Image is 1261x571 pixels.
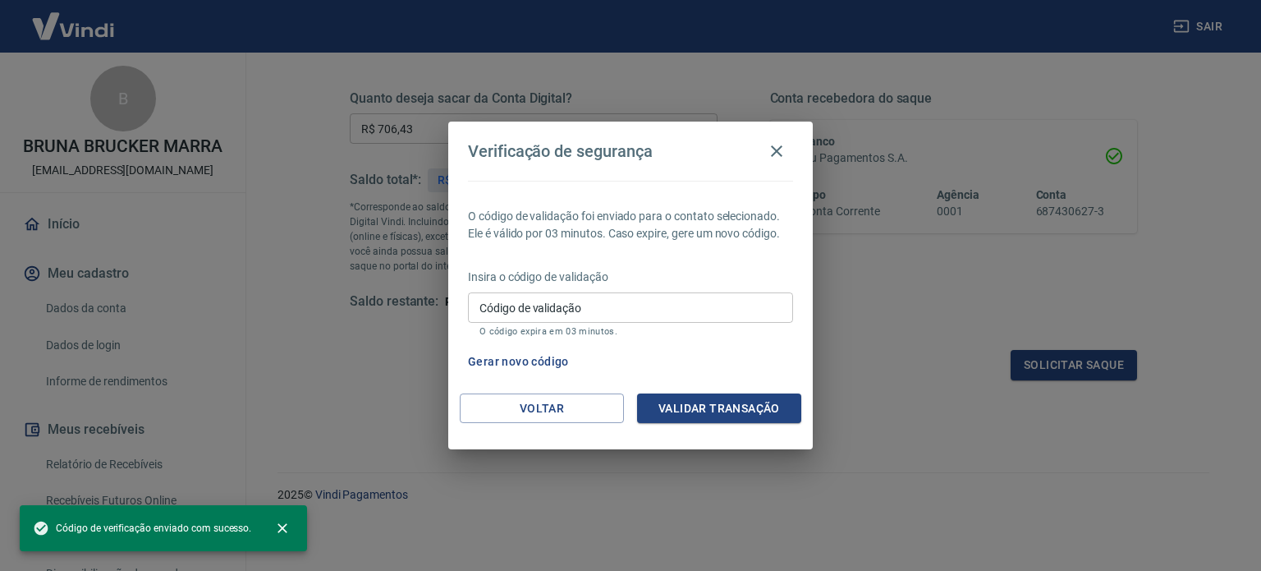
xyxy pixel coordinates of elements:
button: Voltar [460,394,624,424]
p: O código expira em 03 minutos. [479,326,782,337]
button: Gerar novo código [461,347,575,377]
h4: Verificação de segurança [468,141,653,161]
span: Código de verificação enviado com sucesso. [33,520,251,536]
p: O código de validação foi enviado para o contato selecionado. Ele é válido por 03 minutos. Caso e... [468,208,793,242]
p: Insira o código de validação [468,269,793,286]
button: close [264,510,300,546]
button: Validar transação [637,394,801,424]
